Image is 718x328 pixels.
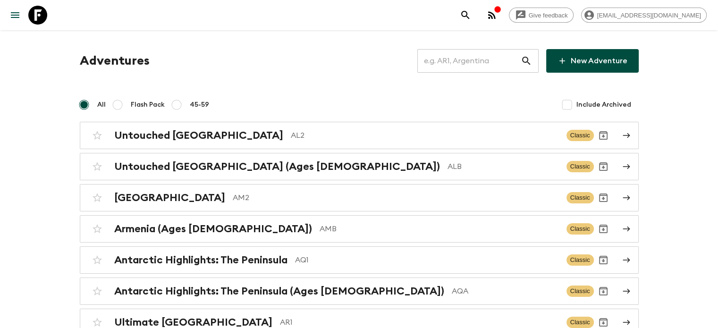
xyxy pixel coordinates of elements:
span: Give feedback [524,12,573,19]
a: Antarctic Highlights: The Peninsula (Ages [DEMOGRAPHIC_DATA])AQAClassicArchive [80,278,639,305]
div: [EMAIL_ADDRESS][DOMAIN_NAME] [581,8,707,23]
input: e.g. AR1, Argentina [417,48,521,74]
button: Archive [594,188,613,207]
button: menu [6,6,25,25]
button: Archive [594,157,613,176]
p: AMB [320,223,559,235]
a: [GEOGRAPHIC_DATA]AM2ClassicArchive [80,184,639,211]
p: AL2 [291,130,559,141]
p: AR1 [280,317,559,328]
a: Untouched [GEOGRAPHIC_DATA] (Ages [DEMOGRAPHIC_DATA])ALBClassicArchive [80,153,639,180]
button: Archive [594,126,613,145]
a: Antarctic Highlights: The PeninsulaAQ1ClassicArchive [80,246,639,274]
p: AQ1 [295,254,559,266]
h2: Antarctic Highlights: The Peninsula (Ages [DEMOGRAPHIC_DATA]) [114,285,444,297]
span: Classic [566,223,594,235]
span: Classic [566,286,594,297]
span: Classic [566,192,594,203]
h2: Untouched [GEOGRAPHIC_DATA] [114,129,283,142]
span: Classic [566,161,594,172]
a: New Adventure [546,49,639,73]
h2: Untouched [GEOGRAPHIC_DATA] (Ages [DEMOGRAPHIC_DATA]) [114,160,440,173]
button: Archive [594,282,613,301]
h2: [GEOGRAPHIC_DATA] [114,192,225,204]
p: ALB [448,161,559,172]
p: AM2 [233,192,559,203]
span: Flash Pack [131,100,165,109]
span: Classic [566,130,594,141]
span: Classic [566,317,594,328]
h1: Adventures [80,51,150,70]
h2: Armenia (Ages [DEMOGRAPHIC_DATA]) [114,223,312,235]
button: search adventures [456,6,475,25]
a: Untouched [GEOGRAPHIC_DATA]AL2ClassicArchive [80,122,639,149]
span: Include Archived [576,100,631,109]
span: Classic [566,254,594,266]
button: Archive [594,219,613,238]
span: All [97,100,106,109]
a: Give feedback [509,8,574,23]
a: Armenia (Ages [DEMOGRAPHIC_DATA])AMBClassicArchive [80,215,639,243]
span: [EMAIL_ADDRESS][DOMAIN_NAME] [592,12,706,19]
h2: Antarctic Highlights: The Peninsula [114,254,287,266]
p: AQA [452,286,559,297]
span: 45-59 [190,100,209,109]
button: Archive [594,251,613,269]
